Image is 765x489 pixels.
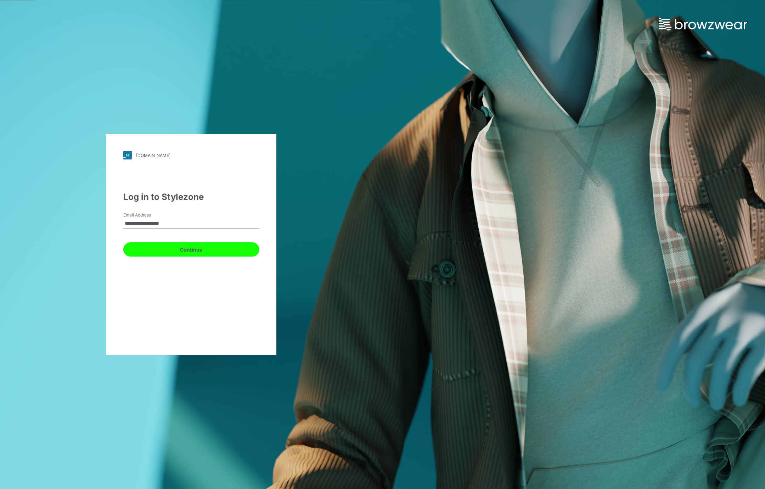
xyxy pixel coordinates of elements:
[123,191,259,203] div: Log in to Stylezone
[123,242,259,257] button: Continue
[123,151,132,159] img: stylezone-logo.562084cfcfab977791bfbf7441f1a819.svg
[123,151,259,159] a: [DOMAIN_NAME]
[136,153,170,158] div: [DOMAIN_NAME]
[123,212,173,218] label: Email Address
[659,18,747,30] img: browzwear-logo.e42bd6dac1945053ebaf764b6aa21510.svg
